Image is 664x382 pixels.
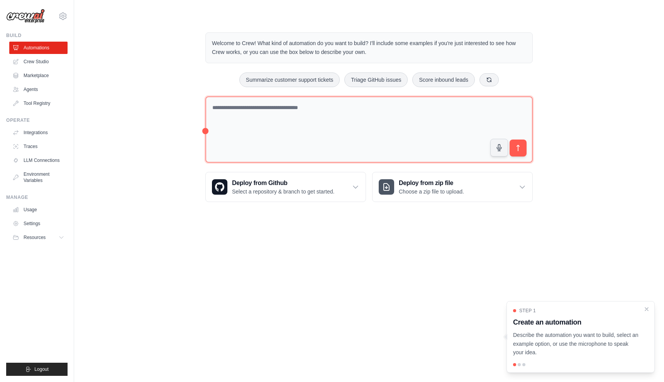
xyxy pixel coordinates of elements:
[6,117,68,123] div: Operate
[24,234,46,241] span: Resources
[519,308,536,314] span: Step 1
[9,140,68,153] a: Traces
[412,72,475,87] button: Score inbound leads
[344,72,408,87] button: Triage GitHub issues
[9,204,68,216] a: Usage
[513,317,639,328] h3: Create an automation
[9,83,68,96] a: Agents
[9,154,68,167] a: LLM Connections
[232,188,334,195] p: Select a repository & branch to get started.
[9,69,68,82] a: Marketplace
[625,345,664,382] iframe: Chat Widget
[212,39,526,57] p: Welcome to Crew! What kind of automation do you want to build? I'll include some examples if you'...
[9,231,68,244] button: Resources
[9,42,68,54] a: Automations
[239,72,340,87] button: Summarize customer support tickets
[513,331,639,357] p: Describe the automation you want to build, select an example option, or use the microphone to spe...
[399,188,464,195] p: Choose a zip file to upload.
[6,194,68,200] div: Manage
[34,366,49,372] span: Logout
[232,178,334,188] h3: Deploy from Github
[9,56,68,68] a: Crew Studio
[6,9,45,24] img: Logo
[9,217,68,230] a: Settings
[644,306,650,312] button: Close walkthrough
[9,97,68,109] a: Tool Registry
[399,178,464,188] h3: Deploy from zip file
[6,363,68,376] button: Logout
[9,168,68,187] a: Environment Variables
[6,32,68,39] div: Build
[9,126,68,139] a: Integrations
